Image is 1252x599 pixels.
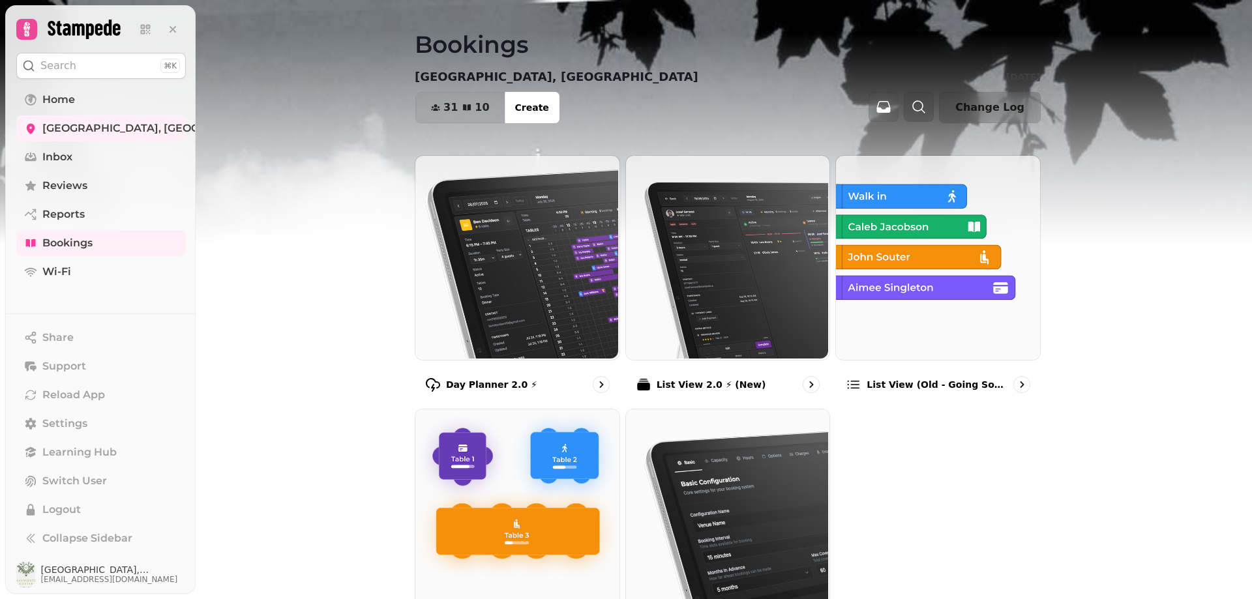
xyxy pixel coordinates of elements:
[42,207,85,222] span: Reports
[16,562,35,588] img: User avatar
[805,378,818,391] svg: go to
[160,59,180,73] div: ⌘K
[42,531,132,546] span: Collapse Sidebar
[42,149,72,165] span: Inbox
[42,358,86,374] span: Support
[42,502,81,518] span: Logout
[16,562,186,588] button: User avatar[GEOGRAPHIC_DATA], [GEOGRAPHIC_DATA][EMAIL_ADDRESS][DOMAIN_NAME]
[40,565,186,574] span: [GEOGRAPHIC_DATA], [GEOGRAPHIC_DATA]
[16,382,186,408] button: Reload App
[867,378,1008,391] p: List view (Old - going soon)
[16,230,186,256] a: Bookings
[595,378,608,391] svg: go to
[1006,70,1041,83] p: [DATE]
[40,574,186,585] span: [EMAIL_ADDRESS][DOMAIN_NAME]
[505,92,559,123] button: Create
[16,468,186,494] button: Switch User
[42,121,280,136] span: [GEOGRAPHIC_DATA], [GEOGRAPHIC_DATA]
[16,115,186,141] a: [GEOGRAPHIC_DATA], [GEOGRAPHIC_DATA]
[939,92,1041,123] button: Change Log
[42,330,74,345] span: Share
[16,353,186,379] button: Support
[16,497,186,523] button: Logout
[42,416,87,431] span: Settings
[16,87,186,113] a: Home
[16,439,186,465] a: Learning Hub
[1015,378,1028,391] svg: go to
[16,525,186,551] button: Collapse Sidebar
[475,102,489,113] span: 10
[42,264,71,280] span: Wi-Fi
[16,325,186,351] button: Share
[415,155,620,403] a: Day Planner 2.0 ⚡Day Planner 2.0 ⚡
[16,411,186,437] a: Settings
[42,92,75,108] span: Home
[16,201,186,227] a: Reports
[42,473,107,489] span: Switch User
[625,155,831,403] a: List View 2.0 ⚡ (New)List View 2.0 ⚡ (New)
[625,154,829,358] img: List View 2.0 ⚡ (New)
[835,154,1039,358] img: List view (Old - going soon)
[42,445,117,460] span: Learning Hub
[16,173,186,199] a: Reviews
[415,92,505,123] button: 3110
[446,378,537,391] p: Day Planner 2.0 ⚡
[16,144,186,170] a: Inbox
[835,155,1041,403] a: List view (Old - going soon)List view (Old - going soon)
[657,378,766,391] p: List View 2.0 ⚡ (New)
[42,178,87,194] span: Reviews
[16,53,186,79] button: Search⌘K
[42,235,93,251] span: Bookings
[42,387,105,403] span: Reload App
[40,58,76,74] p: Search
[955,102,1024,113] span: Change Log
[414,154,618,358] img: Day Planner 2.0 ⚡
[443,102,458,113] span: 31
[515,103,549,112] span: Create
[16,259,186,285] a: Wi-Fi
[415,68,698,86] p: [GEOGRAPHIC_DATA], [GEOGRAPHIC_DATA]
